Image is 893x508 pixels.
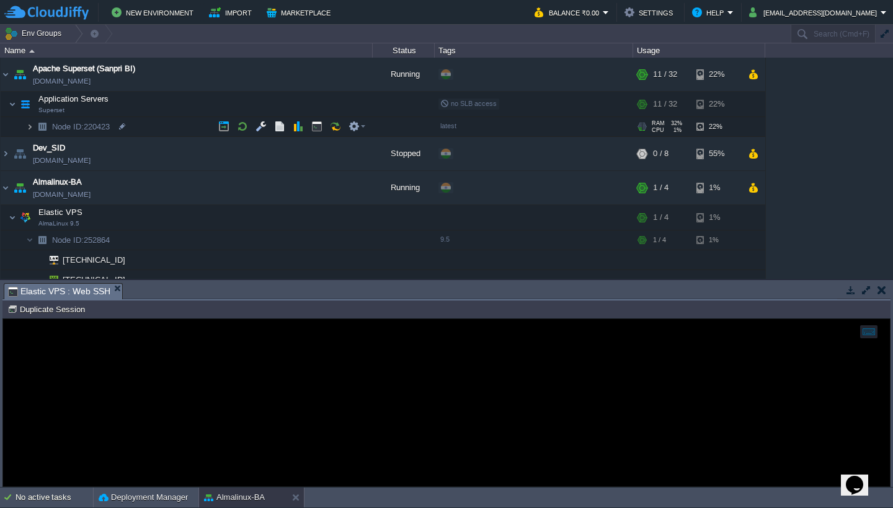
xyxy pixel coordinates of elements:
span: 252864 [51,235,112,245]
span: AlmaLinux 9.5 [38,220,79,227]
div: 1% [696,230,737,250]
div: Running [373,58,435,91]
a: [TECHNICAL_ID] [61,255,127,265]
span: [TECHNICAL_ID] [61,250,127,269]
a: Node ID:220423 [51,121,112,132]
span: [DOMAIN_NAME] [33,188,91,201]
img: AMDAwAAAACH5BAEAAAAALAAAAAABAAEAAAICRAEAOw== [17,205,34,230]
img: AMDAwAAAACH5BAEAAAAALAAAAAABAAEAAAICRAEAOw== [9,205,16,230]
div: 1 / 4 [653,171,669,204]
img: AMDAwAAAACH5BAEAAAAALAAAAAABAAEAAAICRAEAOw== [1,58,11,91]
span: Elastic VPS [37,207,84,217]
div: 11 / 32 [653,58,677,91]
div: 1 / 4 [653,230,666,250]
a: [DOMAIN_NAME] [33,154,91,167]
span: Elastic VPS : Web SSH [8,284,110,299]
img: AMDAwAAAACH5BAEAAAAALAAAAAABAAEAAAICRAEAOw== [33,230,51,250]
div: 1% [696,205,737,230]
span: Application Servers [37,94,110,104]
div: Stopped [373,137,435,170]
img: AMDAwAAAACH5BAEAAAAALAAAAAABAAEAAAICRAEAOw== [1,171,11,204]
span: no SLB access [440,100,497,107]
span: latest [440,122,456,129]
span: 1% [669,127,682,133]
span: 9.5 [440,235,450,243]
div: 22% [696,58,737,91]
div: 1 / 4 [653,205,669,230]
button: Help [692,5,727,20]
a: Node ID:252864 [51,235,112,245]
div: Usage [634,43,765,58]
div: Tags [435,43,633,58]
div: Running [373,171,435,204]
img: AMDAwAAAACH5BAEAAAAALAAAAAABAAEAAAICRAEAOw== [9,92,16,116]
a: Apache Superset (Sanpri BI) [33,63,135,75]
a: [TECHNICAL_ID] [61,275,127,284]
a: Almalinux-BA [33,176,82,188]
button: Duplicate Session [7,304,89,315]
button: Settings [624,5,677,20]
img: AMDAwAAAACH5BAEAAAAALAAAAAABAAEAAAICRAEAOw== [11,58,29,91]
img: AMDAwAAAACH5BAEAAAAALAAAAAABAAEAAAICRAEAOw== [11,171,29,204]
button: New Environment [112,5,197,20]
a: [DOMAIN_NAME] [33,75,91,87]
img: AMDAwAAAACH5BAEAAAAALAAAAAABAAEAAAICRAEAOw== [33,250,41,269]
div: 22% [696,92,737,116]
img: AMDAwAAAACH5BAEAAAAALAAAAAABAAEAAAICRAEAOw== [41,250,58,269]
div: 1% [696,171,737,204]
div: 55% [696,137,737,170]
img: AMDAwAAAACH5BAEAAAAALAAAAAABAAEAAAICRAEAOw== [33,117,51,136]
a: Application ServersSuperset [37,94,110,103]
span: CPU [652,127,664,133]
span: RAM [652,120,665,126]
img: AMDAwAAAACH5BAEAAAAALAAAAAABAAEAAAICRAEAOw== [41,270,58,289]
div: No active tasks [16,488,93,507]
img: AMDAwAAAACH5BAEAAAAALAAAAAABAAEAAAICRAEAOw== [26,230,33,250]
button: Deployment Manager [99,491,188,504]
span: Node ID: [52,122,84,131]
img: AMDAwAAAACH5BAEAAAAALAAAAAABAAEAAAICRAEAOw== [26,117,33,136]
div: 11 / 32 [653,92,677,116]
button: Marketplace [267,5,334,20]
img: AMDAwAAAACH5BAEAAAAALAAAAAABAAEAAAICRAEAOw== [29,50,35,53]
iframe: chat widget [841,458,881,496]
a: Dev_SID [33,142,65,154]
div: Status [373,43,434,58]
div: Name [1,43,372,58]
span: 32% [670,120,682,126]
span: [TECHNICAL_ID] [61,270,127,289]
div: 0 / 8 [653,137,669,170]
button: Balance ₹0.00 [535,5,603,20]
img: AMDAwAAAACH5BAEAAAAALAAAAAABAAEAAAICRAEAOw== [11,137,29,170]
span: Node ID: [52,235,84,245]
a: Elastic VPSAlmaLinux 9.5 [37,208,84,217]
button: [EMAIL_ADDRESS][DOMAIN_NAME] [749,5,881,20]
button: Import [209,5,255,20]
img: CloudJiffy [4,5,89,20]
div: 22% [696,117,737,136]
span: Superset [38,107,64,114]
button: Almalinux-BA [204,491,265,504]
button: Env Groups [4,25,66,42]
span: 220423 [51,121,112,132]
img: AMDAwAAAACH5BAEAAAAALAAAAAABAAEAAAICRAEAOw== [1,137,11,170]
img: AMDAwAAAACH5BAEAAAAALAAAAAABAAEAAAICRAEAOw== [17,92,34,116]
img: AMDAwAAAACH5BAEAAAAALAAAAAABAAEAAAICRAEAOw== [33,270,41,289]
